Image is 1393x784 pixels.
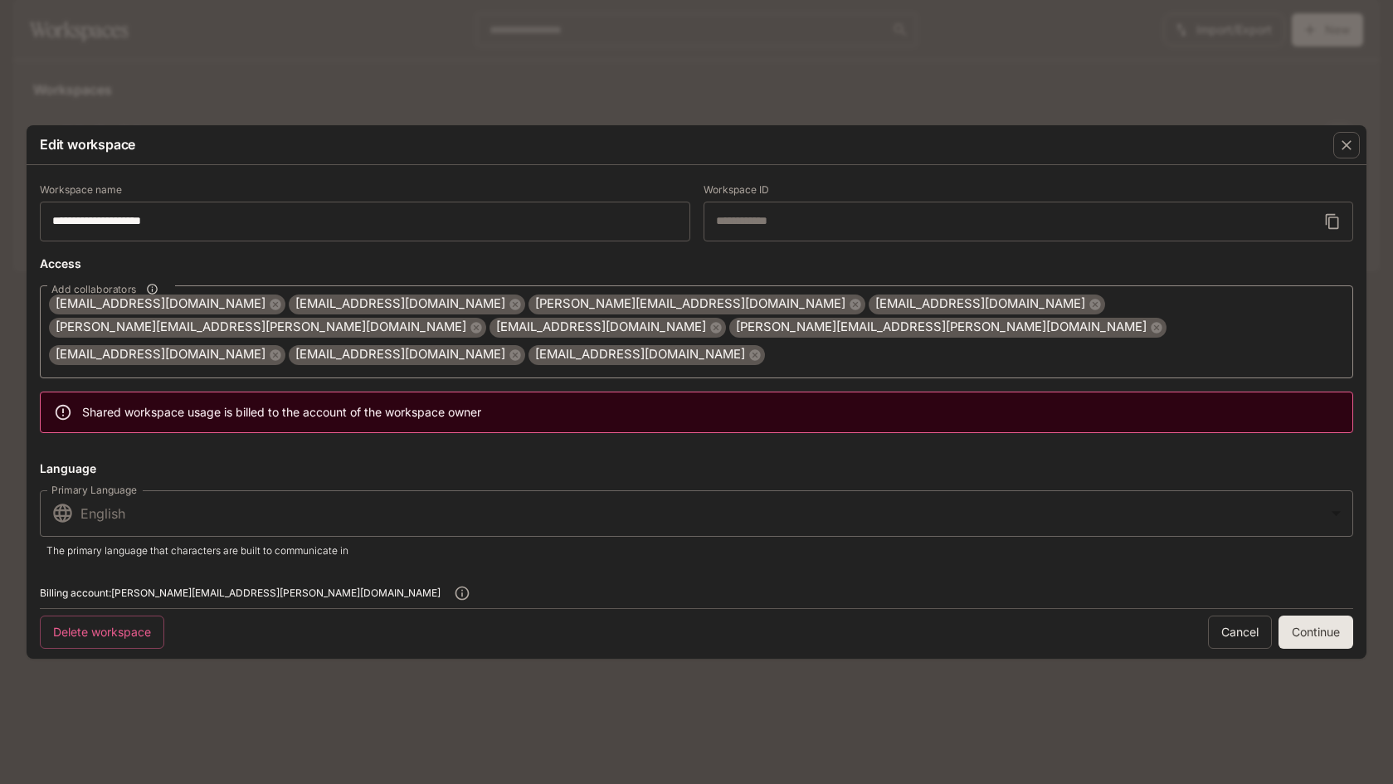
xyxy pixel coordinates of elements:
[141,278,163,300] button: Add collaborators
[528,345,752,364] span: [EMAIL_ADDRESS][DOMAIN_NAME]
[528,295,852,314] span: [PERSON_NAME][EMAIL_ADDRESS][DOMAIN_NAME]
[1208,616,1272,649] a: Cancel
[40,489,1353,538] div: English
[40,460,96,477] p: Language
[289,345,512,364] span: [EMAIL_ADDRESS][DOMAIN_NAME]
[49,345,285,365] div: [EMAIL_ADDRESS][DOMAIN_NAME]
[729,318,1153,337] span: [PERSON_NAME][EMAIL_ADDRESS][PERSON_NAME][DOMAIN_NAME]
[40,255,81,272] p: Access
[49,295,285,314] div: [EMAIL_ADDRESS][DOMAIN_NAME]
[51,483,137,497] label: Primary Language
[40,585,441,601] span: Billing account: [PERSON_NAME][EMAIL_ADDRESS][PERSON_NAME][DOMAIN_NAME]
[40,185,122,195] p: Workspace name
[869,295,1105,314] div: [EMAIL_ADDRESS][DOMAIN_NAME]
[528,345,765,365] div: [EMAIL_ADDRESS][DOMAIN_NAME]
[528,295,865,314] div: [PERSON_NAME][EMAIL_ADDRESS][DOMAIN_NAME]
[1279,616,1353,649] button: Continue
[489,318,713,337] span: [EMAIL_ADDRESS][DOMAIN_NAME]
[704,185,769,195] p: Workspace ID
[869,295,1092,314] span: [EMAIL_ADDRESS][DOMAIN_NAME]
[40,134,135,154] p: Edit workspace
[80,504,1327,523] p: English
[40,616,164,649] button: Delete workspace
[49,318,486,338] div: [PERSON_NAME][EMAIL_ADDRESS][PERSON_NAME][DOMAIN_NAME]
[49,318,473,337] span: [PERSON_NAME][EMAIL_ADDRESS][PERSON_NAME][DOMAIN_NAME]
[46,543,1347,558] p: The primary language that characters are built to communicate in
[289,345,525,365] div: [EMAIL_ADDRESS][DOMAIN_NAME]
[51,282,136,296] span: Add collaborators
[82,397,481,427] div: Shared workspace usage is billed to the account of the workspace owner
[289,295,525,314] div: [EMAIL_ADDRESS][DOMAIN_NAME]
[489,318,726,338] div: [EMAIL_ADDRESS][DOMAIN_NAME]
[49,295,272,314] span: [EMAIL_ADDRESS][DOMAIN_NAME]
[729,318,1167,338] div: [PERSON_NAME][EMAIL_ADDRESS][PERSON_NAME][DOMAIN_NAME]
[289,295,512,314] span: [EMAIL_ADDRESS][DOMAIN_NAME]
[704,185,1354,241] div: Workspace ID cannot be changed
[49,345,272,364] span: [EMAIL_ADDRESS][DOMAIN_NAME]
